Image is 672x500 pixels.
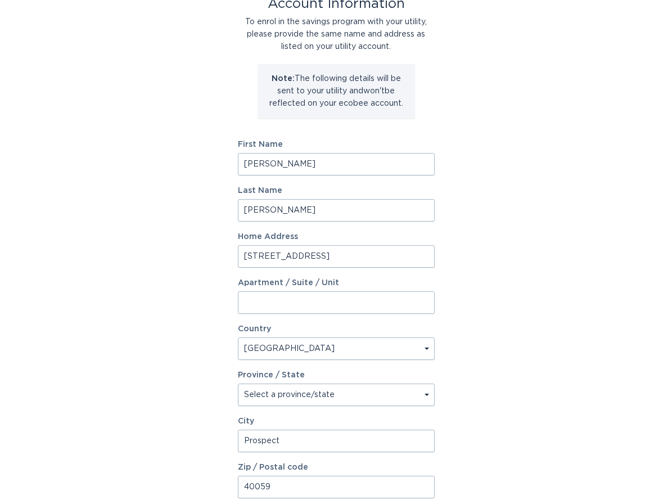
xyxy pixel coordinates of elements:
[238,141,435,148] label: First Name
[238,187,435,195] label: Last Name
[266,73,407,110] p: The following details will be sent to your utility and won't be reflected on your ecobee account.
[238,233,435,241] label: Home Address
[238,417,435,425] label: City
[238,16,435,53] div: To enrol in the savings program with your utility, please provide the same name and address as li...
[238,279,435,287] label: Apartment / Suite / Unit
[238,463,435,471] label: Zip / Postal code
[238,325,271,333] label: Country
[272,75,295,83] strong: Note:
[238,371,305,379] label: Province / State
